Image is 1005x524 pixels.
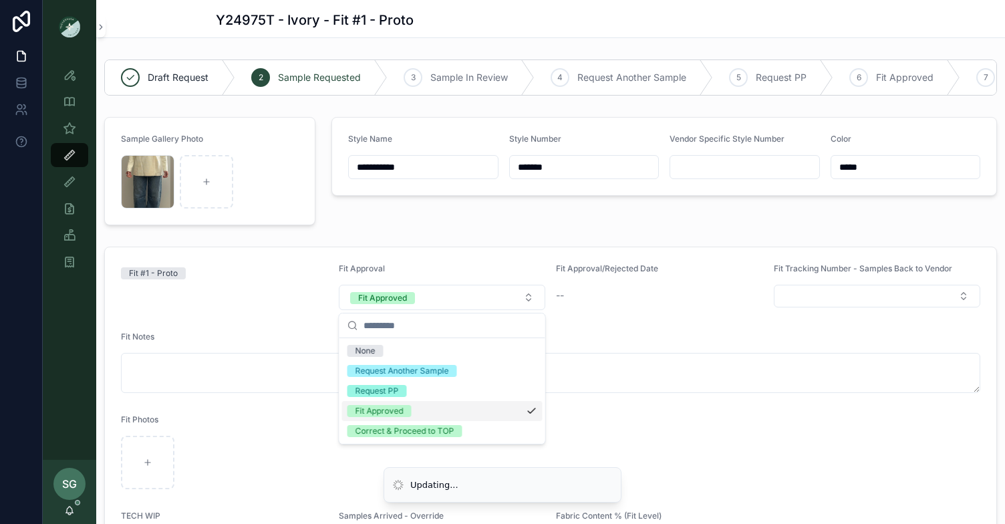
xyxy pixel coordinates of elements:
button: Select Button [774,285,981,307]
span: Style Number [509,134,561,144]
span: Fit Photos [121,414,158,424]
span: Fit Approval/Rejected Date [556,263,658,273]
span: 7 [984,72,988,83]
span: Samples Arrived - Override [339,511,444,521]
span: Fit Notes [121,332,154,342]
button: Select Button [339,285,546,310]
span: 5 [736,72,741,83]
span: Color [831,134,851,144]
span: SG [62,476,77,492]
div: Fit #1 - Proto [129,267,178,279]
div: Updating... [410,479,458,492]
span: 6 [857,72,861,83]
div: Correct & Proceed to TOP [355,425,454,437]
h1: Y24975T - Ivory - Fit #1 - Proto [216,11,414,29]
span: Fabric Content % (Fit Level) [556,511,662,521]
span: 2 [259,72,263,83]
div: Fit Approved [358,292,407,304]
div: Suggestions [339,338,545,444]
span: Sample In Review [430,71,508,84]
span: Request PP [756,71,807,84]
span: 4 [557,72,563,83]
span: Sample Gallery Photo [121,134,203,144]
span: Style Name [348,134,392,144]
div: None [355,345,376,357]
span: 3 [411,72,416,83]
div: scrollable content [43,53,96,291]
div: Request Another Sample [355,365,449,377]
span: Vendor Specific Style Number [670,134,784,144]
span: Fit Approved [876,71,934,84]
span: Sample Requested [278,71,361,84]
span: TECH WIP [121,511,160,521]
img: App logo [59,16,80,37]
div: Fit Approved [355,405,404,417]
span: Draft Request [148,71,208,84]
div: Request PP [355,385,399,397]
span: Fit Approval [339,263,385,273]
span: Request Another Sample [577,71,686,84]
span: Fit Tracking Number - Samples Back to Vendor [774,263,952,273]
span: -- [556,289,564,302]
